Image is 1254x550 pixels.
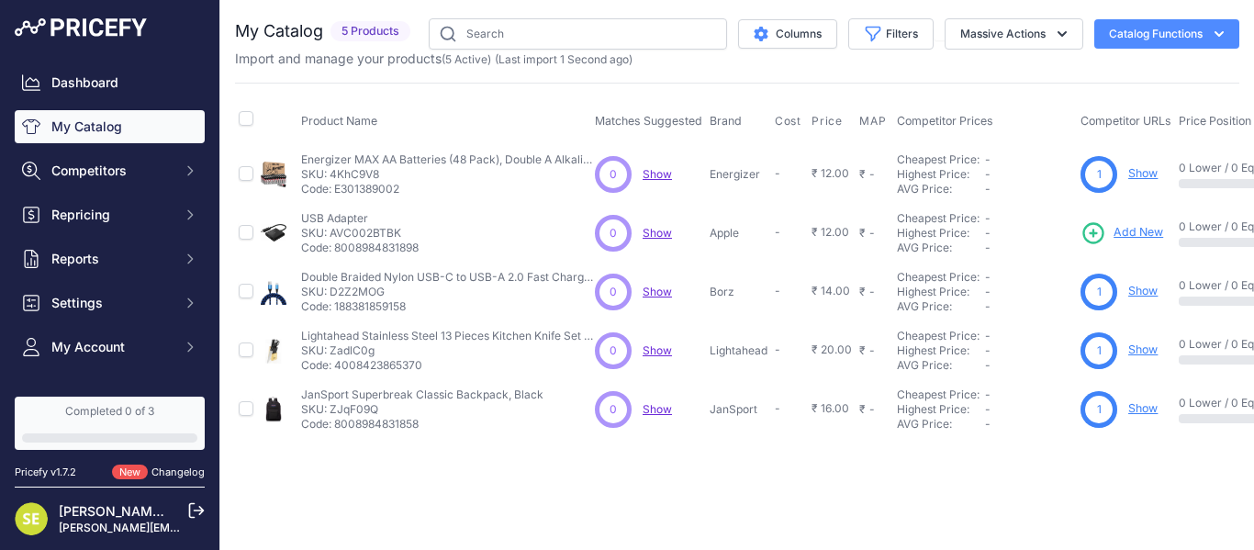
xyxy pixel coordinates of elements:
[775,114,804,129] button: Cost
[301,241,419,255] p: Code: 8008984831898
[985,167,991,181] span: -
[15,242,205,275] button: Reports
[859,226,866,241] div: ₹
[301,114,377,128] span: Product Name
[1097,284,1102,300] span: 1
[812,225,849,239] span: ₹ 12.00
[301,329,595,343] p: Lightahead Stainless Steel 13 Pieces Kitchen Knife Set with Rubber Wood Block
[985,417,991,431] span: -
[985,329,991,342] span: -
[15,286,205,320] button: Settings
[301,226,419,241] p: SKU: AVC002BTBK
[866,343,875,358] div: -
[897,285,985,299] div: Highest Price:
[610,401,617,418] span: 0
[866,226,875,241] div: -
[897,182,985,196] div: AVG Price:
[15,154,205,187] button: Competitors
[897,211,980,225] a: Cheapest Price:
[710,167,767,182] p: Energizer
[1128,166,1158,180] a: Show
[775,284,780,297] span: -
[985,226,991,240] span: -
[866,402,875,417] div: -
[301,270,595,285] p: Double Braided Nylon USB-C to USB-A 2.0 Fast Charging Cable, 3A - 6-Foot, Silver
[15,465,76,480] div: Pricefy v1.7.2
[1128,284,1158,297] a: Show
[775,166,780,180] span: -
[1080,114,1171,128] span: Competitor URLs
[985,152,991,166] span: -
[15,331,205,364] button: My Account
[775,401,780,415] span: -
[1097,401,1102,418] span: 1
[15,397,205,450] a: Completed 0 of 3
[985,270,991,284] span: -
[301,343,595,358] p: SKU: ZadlC0g
[301,152,595,167] p: Energizer MAX AA Batteries (48 Pack), Double A Alkaline Batteries
[51,250,172,268] span: Reports
[859,402,866,417] div: ₹
[51,338,172,356] span: My Account
[59,521,341,534] a: [PERSON_NAME][EMAIL_ADDRESS][DOMAIN_NAME]
[897,417,985,432] div: AVG Price:
[710,285,767,299] p: Borz
[643,343,672,357] a: Show
[442,52,491,66] span: ( )
[301,402,543,417] p: SKU: ZJqF09Q
[643,226,672,240] a: Show
[301,417,543,432] p: Code: 8008984831858
[812,401,849,415] span: ₹ 16.00
[495,52,633,66] span: (Last import 1 Second ago)
[301,299,595,314] p: Code: 188381859158
[15,66,205,99] a: Dashboard
[859,167,866,182] div: ₹
[15,198,205,231] button: Repricing
[897,343,985,358] div: Highest Price:
[710,226,767,241] p: Apple
[738,19,837,49] button: Columns
[985,211,991,225] span: -
[859,114,890,129] button: MAP
[15,110,205,143] a: My Catalog
[51,162,172,180] span: Competitors
[812,284,850,297] span: ₹ 14.00
[812,342,852,356] span: ₹ 20.00
[301,211,419,226] p: USB Adapter
[985,358,991,372] span: -
[1114,224,1163,241] span: Add New
[643,285,672,298] a: Show
[866,285,875,299] div: -
[985,285,991,298] span: -
[595,114,702,128] span: Matches Suggested
[710,114,742,128] span: Brand
[812,114,842,129] span: Price
[775,342,780,356] span: -
[897,358,985,373] div: AVG Price:
[985,241,991,254] span: -
[15,18,147,37] img: Pricefy Logo
[945,18,1083,50] button: Massive Actions
[301,167,595,182] p: SKU: 4KhC9V8
[897,329,980,342] a: Cheapest Price:
[301,285,595,299] p: SKU: D2Z2MOG
[1097,342,1102,359] span: 1
[301,387,543,402] p: JanSport Superbreak Classic Backpack, Black
[985,343,991,357] span: -
[710,343,767,358] p: Lightahead
[897,402,985,417] div: Highest Price:
[429,18,727,50] input: Search
[859,285,866,299] div: ₹
[812,166,849,180] span: ₹ 12.00
[897,270,980,284] a: Cheapest Price:
[897,299,985,314] div: AVG Price:
[610,342,617,359] span: 0
[235,50,633,68] p: Import and manage your products
[897,167,985,182] div: Highest Price:
[812,114,845,129] button: Price
[643,402,672,416] a: Show
[985,299,991,313] span: -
